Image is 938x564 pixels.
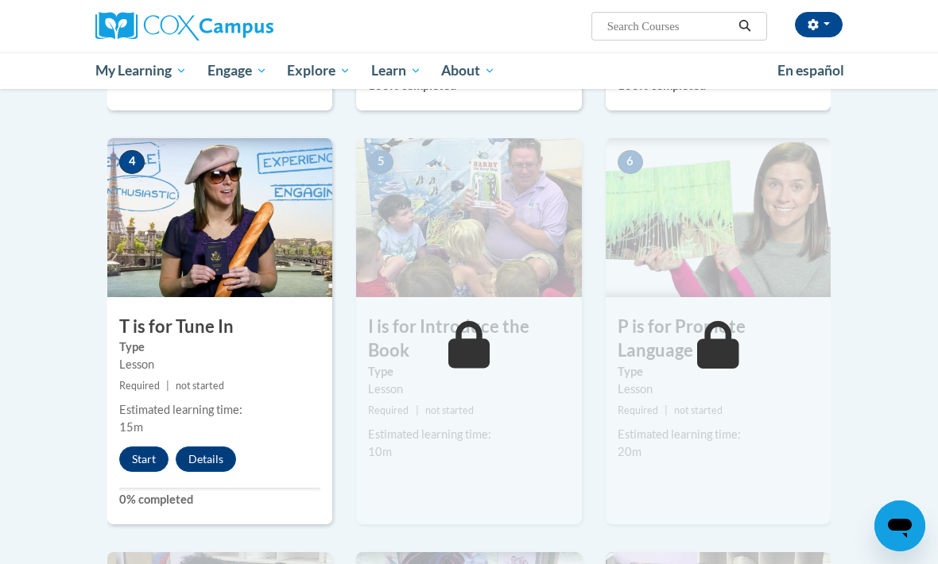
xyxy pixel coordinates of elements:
[176,446,236,472] button: Details
[874,500,925,551] iframe: Button to launch messaging window, conversation in progress
[674,404,723,416] span: not started
[777,62,844,79] span: En español
[207,61,267,80] span: Engage
[795,12,843,37] button: Account Settings
[107,138,332,297] img: Course Image
[368,363,569,381] label: Type
[176,380,224,392] span: not started
[119,420,143,434] span: 15m
[119,491,320,508] label: 0% completed
[119,338,320,356] label: Type
[119,150,145,174] span: 4
[166,380,169,392] span: |
[361,52,432,89] a: Learn
[618,426,819,443] div: Estimated learning time:
[95,61,187,80] span: My Learning
[618,445,641,458] span: 20m
[618,150,643,174] span: 6
[119,401,320,419] div: Estimated learning time:
[618,381,819,398] div: Lesson
[606,138,831,297] img: Course Image
[197,52,277,89] a: Engage
[95,12,273,41] img: Cox Campus
[368,404,409,416] span: Required
[606,315,831,364] h3: P is for Promote Language
[107,315,332,339] h3: T is for Tune In
[356,315,581,364] h3: I is for Introduce the Book
[618,404,658,416] span: Required
[119,446,169,472] button: Start
[733,17,757,36] button: Search
[95,12,328,41] a: Cox Campus
[371,61,421,80] span: Learn
[368,426,569,443] div: Estimated learning time:
[767,54,855,87] a: En español
[368,445,392,458] span: 10m
[356,138,581,297] img: Course Image
[665,404,668,416] span: |
[277,52,361,89] a: Explore
[432,52,506,89] a: About
[368,381,569,398] div: Lesson
[441,61,495,80] span: About
[287,61,351,80] span: Explore
[425,404,474,416] span: not started
[368,150,393,174] span: 5
[618,363,819,381] label: Type
[119,356,320,373] div: Lesson
[416,404,419,416] span: |
[119,380,160,392] span: Required
[83,52,855,89] div: Main menu
[85,52,197,89] a: My Learning
[606,17,733,36] input: Search Courses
